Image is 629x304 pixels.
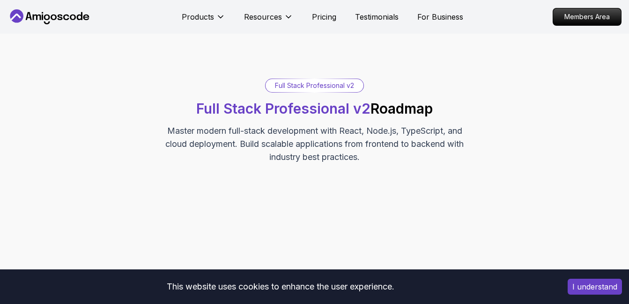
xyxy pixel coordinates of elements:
a: For Business [417,11,463,22]
a: Testimonials [355,11,399,22]
a: Members Area [553,8,622,26]
button: Accept cookies [568,279,622,295]
button: Resources [244,11,293,30]
p: Master modern full-stack development with React, Node.js, TypeScript, and cloud deployment. Build... [157,124,472,164]
p: Products [182,11,214,22]
p: Resources [244,11,282,22]
h1: Roadmap [196,100,433,117]
span: Full Stack Professional v2 [196,100,370,117]
a: Pricing [312,11,336,22]
p: Members Area [553,8,621,25]
div: Full Stack Professional v2 [266,79,363,92]
button: Products [182,11,225,30]
div: This website uses cookies to enhance the user experience. [7,276,554,297]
